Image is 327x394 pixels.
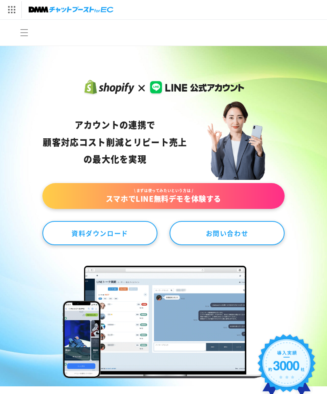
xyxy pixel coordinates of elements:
[1,1,21,18] img: サービス
[50,188,277,194] span: \ まずは使ってみたいという方は /
[29,4,113,15] img: チャットブーストforEC
[170,221,285,245] a: お問い合わせ
[15,24,33,42] summary: メニュー
[42,116,188,167] div: アカウントの連携で 顧客対応コスト削減と リピート売上の 最大化を実現
[42,183,285,209] a: \ まずは使ってみたいという方は /スマホでLINE無料デモを体験する
[42,221,157,245] a: 資料ダウンロード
